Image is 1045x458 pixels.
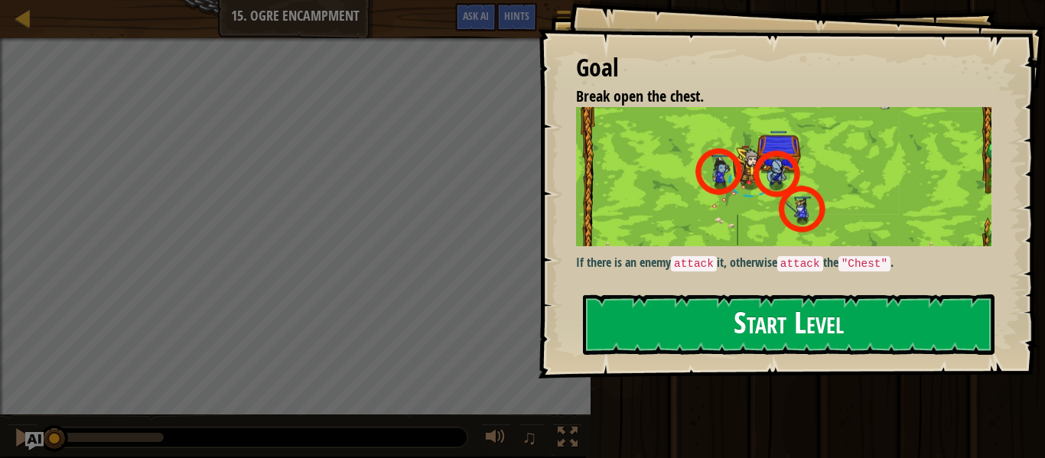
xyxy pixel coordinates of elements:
[576,50,991,86] div: Goal
[519,424,545,455] button: ♫
[8,424,38,455] button: Ctrl + P: Pause
[463,8,489,23] span: Ask AI
[455,3,496,31] button: Ask AI
[671,256,717,271] code: attack
[576,254,991,272] p: If there is an enemy it, otherwise the .
[504,8,529,23] span: Hints
[480,424,511,455] button: Adjust volume
[25,432,44,450] button: Ask AI
[552,424,583,455] button: Toggle fullscreen
[777,256,823,271] code: attack
[576,86,704,106] span: Break open the chest.
[576,107,991,246] img: Ogre encampment
[557,86,988,108] li: Break open the chest.
[583,294,995,355] button: Start Level
[522,426,537,449] span: ♫
[838,256,890,271] code: "Chest"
